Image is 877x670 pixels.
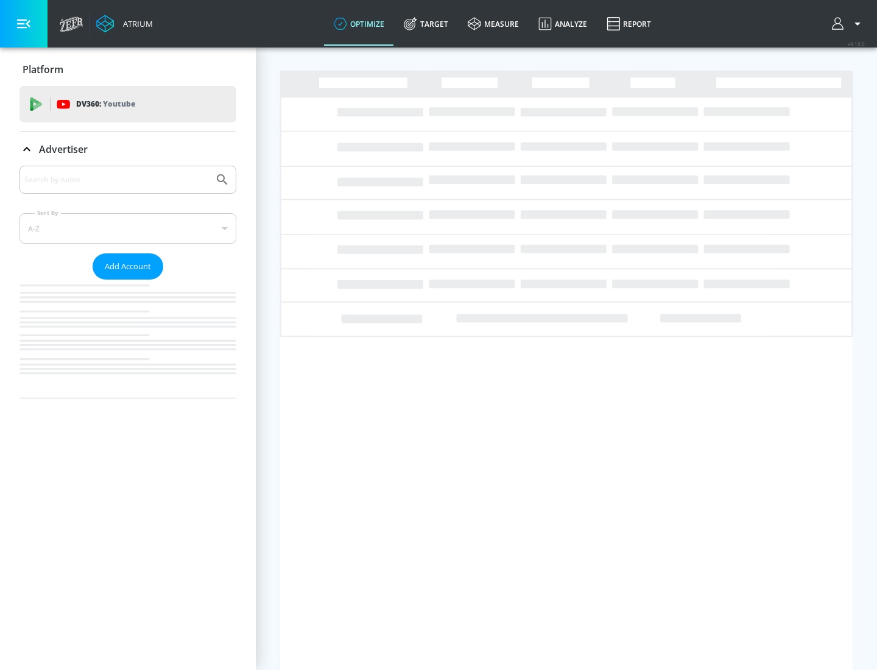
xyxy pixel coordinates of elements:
nav: list of Advertiser [19,280,236,398]
div: DV360: Youtube [19,86,236,122]
a: Report [597,2,661,46]
p: Platform [23,63,63,76]
div: Advertiser [19,132,236,166]
p: DV360: [76,97,135,111]
div: Atrium [118,18,153,29]
span: v 4.19.0 [848,40,865,47]
input: Search by name [24,172,209,188]
a: Target [394,2,458,46]
div: Advertiser [19,166,236,398]
label: Sort By [35,209,61,217]
div: Platform [19,52,236,86]
span: Add Account [105,259,151,273]
p: Youtube [103,97,135,110]
a: Atrium [96,15,153,33]
button: Add Account [93,253,163,280]
a: optimize [324,2,394,46]
a: measure [458,2,529,46]
p: Advertiser [39,143,88,156]
div: A-Z [19,213,236,244]
a: Analyze [529,2,597,46]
